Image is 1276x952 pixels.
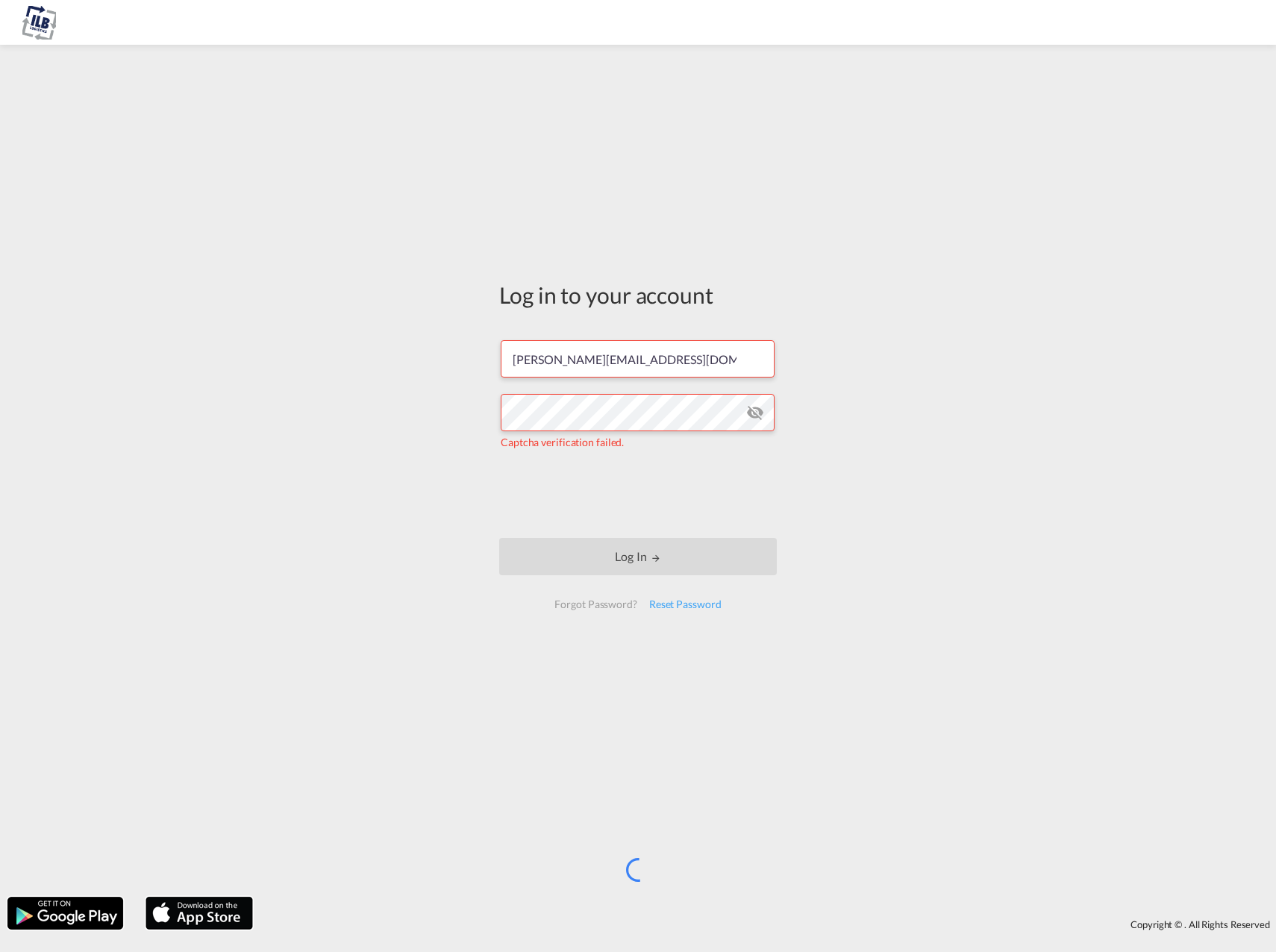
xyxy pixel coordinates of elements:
[643,591,728,618] div: Reset Password
[499,279,777,310] div: Log in to your account
[501,340,775,378] input: Enter email/phone number
[525,465,751,523] iframe: reCAPTCHA
[6,895,125,931] img: google.png
[144,895,254,931] img: apple.png
[501,436,624,448] span: Captcha verification failed.
[22,6,56,40] img: 625ebc90a5f611efb2de8361e036ac32.png
[499,538,777,575] button: LOGIN
[260,912,1276,937] div: Copyright © . All Rights Reserved
[746,404,764,422] md-icon: icon-eye-off
[548,591,642,618] div: Forgot Password?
